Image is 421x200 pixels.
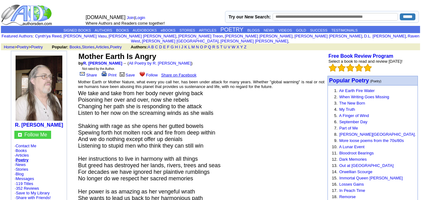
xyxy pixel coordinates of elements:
a: Login [135,15,145,20]
a: Save [119,73,135,77]
font: 5. [334,113,337,118]
a: Poetry [110,45,122,49]
a: I [179,45,180,49]
font: 14. [332,169,337,174]
font: i [224,35,225,38]
a: POETRY [220,27,243,33]
a: [PERSON_NAME] [PERSON_NAME] [108,34,176,38]
a: [PERSON_NAME][GEOGRAPHIC_DATA]. [339,132,416,137]
a: Free Book Review Program [328,53,393,59]
font: Not rated by the Author. [82,67,115,71]
img: library.gif [119,71,126,76]
img: share_page.gif [80,71,85,76]
a: Cynth'ya Reed [35,34,61,38]
img: print.gif [102,71,107,76]
font: Where Authors and Readers come together! [86,21,165,26]
a: Messages [16,176,34,181]
a: H [175,45,178,49]
font: Popular Poetry [329,77,369,84]
a: 119 Titles [16,181,33,186]
font: 12. [332,157,337,162]
a: BOOKS [116,28,129,32]
a: Books [69,45,81,49]
img: bigemptystars.png [337,64,346,72]
a: D [159,45,162,49]
a: Out at [GEOGRAPHIC_DATA] [339,163,394,168]
img: gc.jpg [18,133,22,137]
font: 1. [334,88,337,93]
a: When Writing Goes Missing [339,95,389,99]
a: Save to My Library [16,191,50,195]
a: A Finger of Wind [339,113,369,118]
a: A [148,45,150,49]
a: Featured Authors [2,34,33,38]
label: Try our New Search: [228,14,270,19]
a: R. [PERSON_NAME] [15,122,63,128]
font: > > [2,45,51,49]
a: Q [208,45,211,49]
a: [PERSON_NAME] Treon [178,34,223,38]
a: Stories [16,167,28,172]
b: Popular: [52,45,69,49]
font: : [2,34,34,38]
font: | [127,15,147,20]
a: News [16,162,26,167]
a: D.L. [PERSON_NAME] [364,34,406,38]
font: 3. [334,101,337,105]
a: Contact Me [16,144,36,148]
font: 7. [334,126,337,130]
a: G [170,45,174,49]
font: 13. [332,163,337,168]
font: 2. [334,95,337,99]
a: M [191,45,195,49]
a: AUTHORS [95,28,112,32]
font: 15. [332,176,337,180]
a: The New Born [339,101,365,105]
font: 18. [332,194,337,199]
a: Popular Poetry [329,78,369,83]
a: [PERSON_NAME] [PERSON_NAME] [294,34,362,38]
a: Join [127,15,134,20]
font: 6. [334,120,337,124]
a: J [181,45,184,49]
font: → ( ) [122,61,192,66]
a: Home [4,45,15,49]
a: W [232,45,235,49]
a: P [204,45,207,49]
a: Poetry [16,158,28,162]
a: More loose poems from the 70s/80s [339,138,404,143]
img: bigemptystars.png [346,64,354,72]
img: bigemptystars.png [364,64,372,72]
a: Articles [16,153,29,158]
font: i [289,40,290,43]
font: [DOMAIN_NAME] [86,15,126,20]
a: VIDEOS [278,28,292,32]
font: 4. [334,107,337,112]
a: SIGNED BOOKS [63,28,91,32]
a: Poetry [17,45,29,49]
font: 11. [332,151,337,155]
a: All Poetry by R. [PERSON_NAME] [129,61,191,66]
a: Print [100,73,117,77]
font: 17. [332,188,337,193]
a: eBOOKS [161,28,175,32]
a: [PERSON_NAME] [PERSON_NAME] [220,39,288,43]
a: Articles [96,45,109,49]
a: BLOGS [247,28,260,32]
a: Share with Friends! [16,195,51,200]
font: Mother Earth or Mother Nature, what every you call her, has been under attack for many years. Whe... [78,80,324,89]
a: Follow [138,73,158,77]
a: [PERSON_NAME] [PERSON_NAME] [225,34,292,38]
img: logo_ad.gif [1,4,53,26]
a: September Day [339,120,367,124]
a: U [224,45,227,49]
font: 16. [332,182,337,187]
font: 9. [334,138,337,143]
font: i [363,35,364,38]
font: by [79,61,122,66]
a: Share [79,73,97,77]
a: Raven West [131,34,419,43]
font: (Poetry) [370,80,381,83]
